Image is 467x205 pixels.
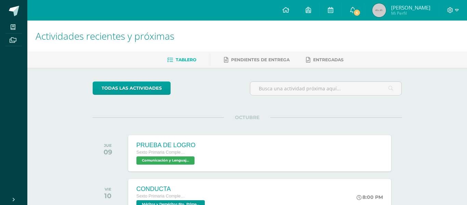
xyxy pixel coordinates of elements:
[136,142,196,149] div: PRUEBA DE LOGRO
[93,81,171,95] a: todas las Actividades
[306,54,344,65] a: Entregadas
[104,148,112,156] div: 09
[136,185,206,193] div: CONDUCTA
[357,194,383,200] div: 8:00 PM
[176,57,196,62] span: Tablero
[224,54,290,65] a: Pendientes de entrega
[104,187,111,192] div: VIE
[231,57,290,62] span: Pendientes de entrega
[104,143,112,148] div: JUE
[372,3,386,17] img: 45x45
[104,192,111,200] div: 10
[313,57,344,62] span: Entregadas
[353,9,360,16] span: 5
[224,114,270,120] span: OCTUBRE
[391,10,430,16] span: Mi Perfil
[136,156,195,165] span: Comunicación y Lenguaje L.1 'C'
[136,150,188,155] span: Sexto Primaria Complementaria
[391,4,430,11] span: [PERSON_NAME]
[136,194,188,198] span: Sexto Primaria Complementaria
[167,54,196,65] a: Tablero
[36,29,174,42] span: Actividades recientes y próximas
[250,82,402,95] input: Busca una actividad próxima aquí...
